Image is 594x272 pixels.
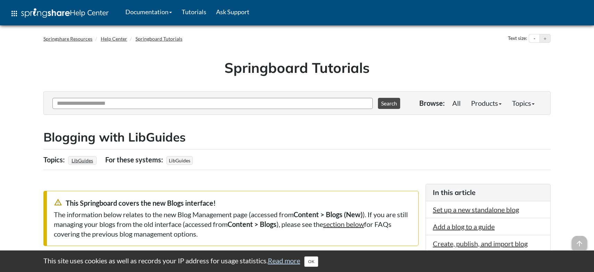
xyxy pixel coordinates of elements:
span: Help Center [70,8,109,17]
span: LibGuides [166,156,193,165]
h2: Blogging with LibGuides [43,129,551,146]
a: Products [466,96,507,110]
div: Topics: [43,153,66,166]
a: Documentation [121,3,177,20]
a: LibGuides [71,155,94,165]
button: Increase text size [540,34,550,43]
button: Search [378,98,400,109]
h1: Springboard Tutorials [49,58,545,77]
a: Create, publish, and import blog posts [433,239,528,257]
span: warning_amber [54,198,62,206]
a: Read more [268,256,300,265]
a: Topics [507,96,540,110]
a: Tutorials [177,3,211,20]
span: arrow_upward [572,236,587,251]
div: The information below relates to the new Blog Management page (accessed from ). If you are still ... [54,210,411,239]
h3: In this article [433,188,543,197]
a: All [447,96,466,110]
a: section below [323,220,364,228]
div: Text size: [506,34,529,43]
a: Help Center [101,36,127,42]
strong: Content > Blogs [228,220,277,228]
p: Browse: [419,98,445,108]
a: Ask Support [211,3,254,20]
div: For these systems: [105,153,165,166]
strong: Content > Blogs (New) [294,210,363,219]
a: apps Help Center [5,3,114,24]
a: Springboard Tutorials [135,36,182,42]
a: Set up a new standalone blog [433,205,519,214]
button: Close [304,256,318,267]
div: This Springboard covers the new Blogs interface! [54,198,411,208]
img: Springshare [21,8,70,18]
a: Springshare Resources [43,36,92,42]
div: This site uses cookies as well as records your IP address for usage statistics. [36,256,558,267]
span: apps [10,9,18,18]
a: Add a blog to a guide [433,222,495,231]
a: arrow_upward [572,237,587,245]
button: Decrease text size [529,34,539,43]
